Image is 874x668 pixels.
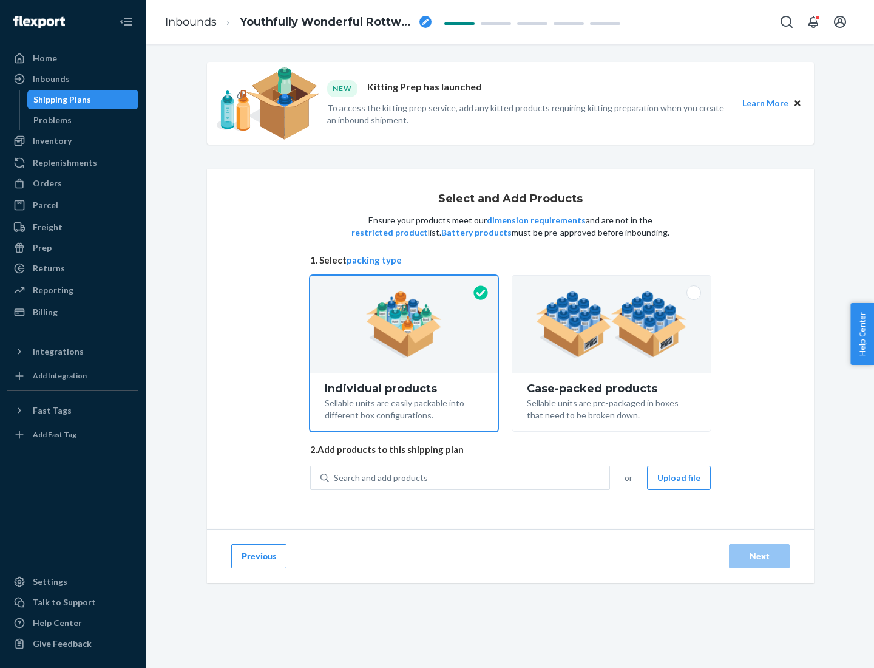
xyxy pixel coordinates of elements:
div: Home [33,52,57,64]
button: Battery products [441,227,512,239]
a: Returns [7,259,138,278]
a: Parcel [7,196,138,215]
a: Reporting [7,281,138,300]
div: Inventory [33,135,72,147]
div: Case-packed products [527,383,696,395]
a: Help Center [7,613,138,633]
a: Add Fast Tag [7,425,138,445]
div: Parcel [33,199,58,211]
button: Open notifications [801,10,825,34]
div: Sellable units are pre-packaged in boxes that need to be broken down. [527,395,696,421]
div: Replenishments [33,157,97,169]
div: NEW [327,80,357,97]
div: Returns [33,262,65,274]
div: Search and add products [334,472,428,484]
a: Add Integration [7,366,138,386]
a: Freight [7,217,138,237]
a: Inbounds [7,69,138,89]
a: Replenishments [7,153,138,172]
div: Help Center [33,617,82,629]
span: Youthfully Wonderful Rottweiler [240,15,415,30]
a: Inventory [7,131,138,151]
div: Billing [33,306,58,318]
a: Shipping Plans [27,90,139,109]
h1: Select and Add Products [438,193,583,205]
button: restricted product [351,227,428,239]
button: Give Feedback [7,634,138,653]
div: Problems [33,114,72,126]
button: Close Navigation [114,10,138,34]
button: Open account menu [828,10,852,34]
button: Integrations [7,342,138,361]
div: Reporting [33,284,73,296]
button: dimension requirements [487,214,586,227]
div: Inbounds [33,73,70,85]
button: Open Search Box [774,10,799,34]
img: case-pack.59cecea509d18c883b923b81aeac6d0b.png [536,291,687,358]
img: individual-pack.facf35554cb0f1810c75b2bd6df2d64e.png [366,291,442,358]
a: Home [7,49,138,68]
a: Prep [7,238,138,257]
div: Add Integration [33,370,87,381]
a: Talk to Support [7,593,138,612]
div: Prep [33,242,52,254]
div: Sellable units are easily packable into different box configurations. [325,395,483,421]
div: Next [739,550,779,562]
button: Fast Tags [7,401,138,420]
img: Flexport logo [13,16,65,28]
div: Give Feedback [33,638,92,650]
ol: breadcrumbs [155,4,441,40]
p: Ensure your products meet our and are not in the list. must be pre-approved before inbounding. [350,214,671,239]
button: Close [791,97,804,110]
div: Shipping Plans [33,94,91,106]
div: Freight [33,221,63,233]
a: Settings [7,572,138,591]
div: Individual products [325,383,483,395]
div: Orders [33,177,62,189]
p: Kitting Prep has launched [367,80,482,97]
div: Talk to Support [33,596,96,608]
p: To access the kitting prep service, add any kitted products requiring kitting preparation when yo... [327,102,731,126]
span: 1. Select [310,254,711,267]
button: Learn More [742,97,788,110]
button: Help Center [850,303,874,365]
a: Orders [7,174,138,193]
span: or [625,472,632,484]
a: Inbounds [165,15,217,29]
a: Problems [27,111,139,130]
div: Settings [33,576,67,588]
div: Integrations [33,346,84,358]
button: Upload file [647,466,711,490]
a: Billing [7,302,138,322]
button: Next [729,544,790,568]
span: 2. Add products to this shipping plan [310,443,711,456]
button: packing type [347,254,402,267]
div: Add Fast Tag [33,429,76,440]
button: Previous [231,544,286,568]
div: Fast Tags [33,404,72,417]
